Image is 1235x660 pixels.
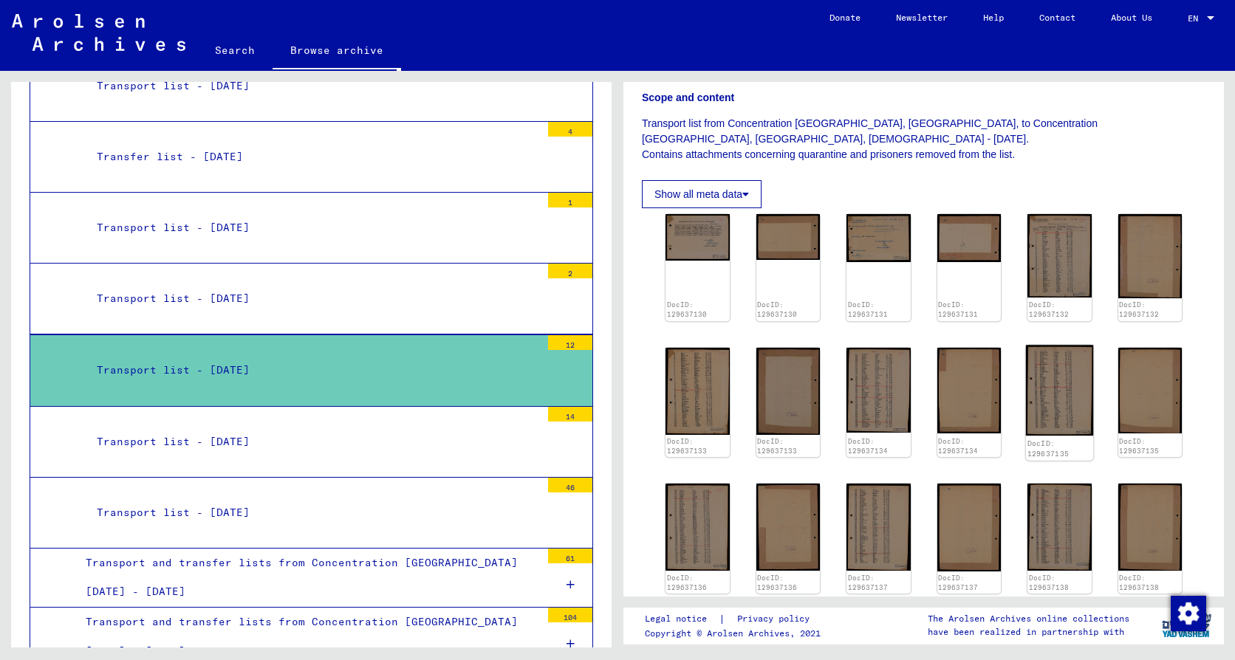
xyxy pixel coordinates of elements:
[1118,214,1183,298] img: 002.jpg
[86,72,541,100] div: Transport list - [DATE]
[666,348,730,436] img: 001.jpg
[846,484,911,570] img: 001.jpg
[938,300,978,319] a: DocID: 129637131
[1119,300,1159,319] a: DocID: 129637132
[666,214,730,260] img: 001.jpg
[548,335,592,350] div: 12
[548,193,592,207] div: 1
[1171,596,1206,631] img: Change consent
[938,437,978,456] a: DocID: 129637134
[1119,574,1159,592] a: DocID: 129637138
[548,608,592,622] div: 104
[86,284,541,313] div: Transport list - [DATE]
[757,574,797,592] a: DocID: 129637136
[548,549,592,563] div: 61
[1159,607,1214,644] img: yv_logo.png
[1027,439,1070,458] a: DocID: 129637135
[937,214,1002,262] img: 002.jpg
[86,356,541,385] div: Transport list - [DATE]
[756,348,821,436] img: 002.jpg
[1029,574,1069,592] a: DocID: 129637138
[86,427,541,456] div: Transport list - [DATE]
[848,437,888,456] a: DocID: 129637134
[197,32,273,68] a: Search
[937,484,1002,571] img: 002.jpg
[548,264,592,278] div: 2
[846,214,911,262] img: 001.jpg
[86,498,541,527] div: Transport list - [DATE]
[1118,348,1183,433] img: 002.jpg
[928,612,1129,625] p: The Arolsen Archives online collections
[645,611,827,627] div: |
[645,611,719,627] a: Legal notice
[846,348,911,433] img: 001.jpg
[548,478,592,492] div: 46
[848,574,888,592] a: DocID: 129637137
[756,484,821,570] img: 002.jpg
[548,122,592,137] div: 4
[273,32,401,71] a: Browse archive
[937,348,1002,433] img: 002.jpg
[1029,300,1069,319] a: DocID: 129637132
[667,437,707,456] a: DocID: 129637133
[1027,484,1092,570] img: 001.jpg
[1026,345,1093,436] img: 001.jpg
[928,625,1129,639] p: have been realized in partnership with
[1119,437,1159,456] a: DocID: 129637135
[1118,484,1183,570] img: 002.jpg
[938,574,978,592] a: DocID: 129637137
[757,437,797,456] a: DocID: 129637133
[12,14,185,51] img: Arolsen_neg.svg
[666,484,730,570] img: 001.jpg
[667,300,707,319] a: DocID: 129637130
[642,116,1205,162] p: Transport list from Concentration [GEOGRAPHIC_DATA], [GEOGRAPHIC_DATA], to Concentration [GEOGRAP...
[848,300,888,319] a: DocID: 129637131
[86,142,541,171] div: Transfer list - [DATE]
[642,180,762,208] button: Show all meta data
[75,549,541,606] div: Transport and transfer lists from Concentration [GEOGRAPHIC_DATA] [DATE] - [DATE]
[645,627,827,640] p: Copyright © Arolsen Archives, 2021
[1027,214,1092,298] img: 001.jpg
[1188,13,1204,24] span: EN
[725,611,827,627] a: Privacy policy
[548,407,592,422] div: 14
[642,92,734,103] b: Scope and content
[756,214,821,260] img: 002.jpg
[86,213,541,242] div: Transport list - [DATE]
[757,300,797,319] a: DocID: 129637130
[667,574,707,592] a: DocID: 129637136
